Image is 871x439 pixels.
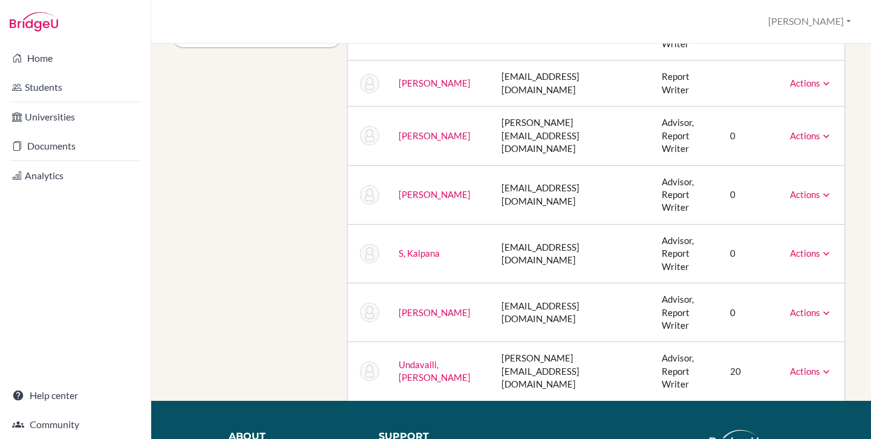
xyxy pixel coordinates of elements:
[492,342,651,401] td: [PERSON_NAME][EMAIL_ADDRESS][DOMAIN_NAME]
[790,366,832,377] a: Actions
[10,12,58,31] img: Bridge-U
[399,130,471,141] a: [PERSON_NAME]
[360,244,379,263] img: Kalpana S
[790,189,832,200] a: Actions
[492,283,651,342] td: [EMAIL_ADDRESS][DOMAIN_NAME]
[399,78,471,88] a: [PERSON_NAME]
[652,61,720,107] td: Report Writer
[720,224,780,283] td: 0
[2,412,148,437] a: Community
[652,224,720,283] td: Advisor, Report Writer
[399,248,440,259] a: S, Kalpana
[2,134,148,158] a: Documents
[492,224,651,283] td: [EMAIL_ADDRESS][DOMAIN_NAME]
[652,283,720,342] td: Advisor, Report Writer
[399,189,471,200] a: [PERSON_NAME]
[399,307,471,318] a: [PERSON_NAME]
[720,283,780,342] td: 0
[790,78,832,88] a: Actions
[360,303,379,322] img: Sivakumar Srinivasan
[763,10,856,33] button: [PERSON_NAME]
[720,342,780,401] td: 20
[360,361,379,381] img: Mythreyi Undavalli
[360,185,379,205] img: (Archived) Thulasiram Rajarajeswari
[492,107,651,165] td: [PERSON_NAME][EMAIL_ADDRESS][DOMAIN_NAME]
[652,165,720,224] td: Advisor, Report Writer
[360,74,379,93] img: Saraswathy Krishnan
[790,130,832,141] a: Actions
[2,383,148,408] a: Help center
[652,107,720,165] td: Advisor, Report Writer
[720,165,780,224] td: 0
[720,107,780,165] td: 0
[360,126,379,145] img: (Archived) Dawn Lwakila
[399,359,471,383] a: Undavalli, [PERSON_NAME]
[492,165,651,224] td: [EMAIL_ADDRESS][DOMAIN_NAME]
[2,75,148,99] a: Students
[790,248,832,259] a: Actions
[2,46,148,70] a: Home
[652,342,720,401] td: Advisor, Report Writer
[790,307,832,318] a: Actions
[2,163,148,188] a: Analytics
[2,105,148,129] a: Universities
[492,61,651,107] td: [EMAIL_ADDRESS][DOMAIN_NAME]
